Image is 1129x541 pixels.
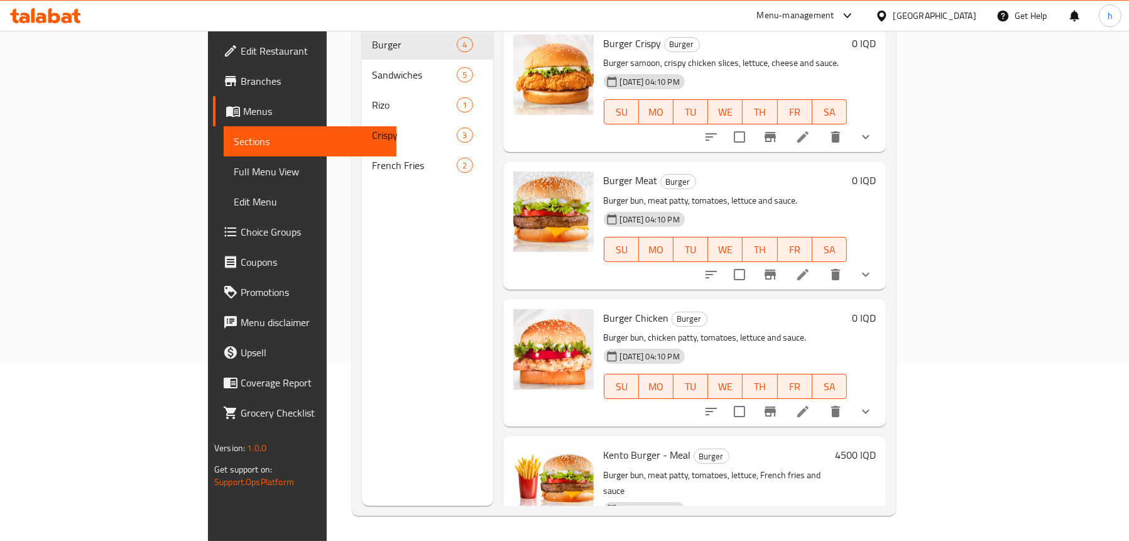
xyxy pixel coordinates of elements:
[214,461,272,478] span: Get support on:
[713,241,738,259] span: WE
[372,97,457,112] span: Rizo
[743,99,777,124] button: TH
[513,35,594,115] img: Burger Crispy
[858,404,873,419] svg: Show Choices
[224,126,396,156] a: Sections
[457,69,472,81] span: 5
[795,267,810,282] a: Edit menu item
[457,160,472,172] span: 2
[679,103,703,121] span: TU
[708,99,743,124] button: WE
[457,129,472,141] span: 3
[609,103,634,121] span: SU
[457,99,472,111] span: 1
[372,158,457,173] span: French Fries
[851,122,881,152] button: show more
[247,440,266,456] span: 1.0.0
[213,398,396,428] a: Grocery Checklist
[457,158,472,173] div: items
[513,309,594,390] img: Burger Chicken
[213,36,396,66] a: Edit Restaurant
[604,34,662,53] span: Burger Crispy
[241,405,386,420] span: Grocery Checklist
[644,378,668,396] span: MO
[214,474,294,490] a: Support.OpsPlatform
[726,261,753,288] span: Select to update
[778,99,812,124] button: FR
[817,103,842,121] span: SA
[852,172,876,189] h6: 0 IQD
[639,237,674,262] button: MO
[748,103,772,121] span: TH
[783,241,807,259] span: FR
[241,43,386,58] span: Edit Restaurant
[213,368,396,398] a: Coverage Report
[713,378,738,396] span: WE
[708,374,743,399] button: WE
[615,214,685,226] span: [DATE] 04:10 PM
[665,37,699,52] span: Burger
[224,187,396,217] a: Edit Menu
[362,150,493,180] div: French Fries2
[778,237,812,262] button: FR
[213,66,396,96] a: Branches
[748,378,772,396] span: TH
[241,345,386,360] span: Upsell
[795,129,810,145] a: Edit menu item
[457,67,472,82] div: items
[604,99,639,124] button: SU
[224,156,396,187] a: Full Menu View
[234,134,386,149] span: Sections
[241,254,386,270] span: Coupons
[674,237,708,262] button: TU
[696,122,726,152] button: sort-choices
[604,309,669,327] span: Burger Chicken
[362,120,493,150] div: Crispy3
[644,241,668,259] span: MO
[664,37,700,52] div: Burger
[213,217,396,247] a: Choice Groups
[755,396,785,427] button: Branch-specific-item
[639,99,674,124] button: MO
[604,55,848,71] p: Burger samoon, crispy chicken slices, lettuce, cheese and sauce.
[615,351,685,363] span: [DATE] 04:10 PM
[604,193,848,209] p: Burger bun, meat patty, tomatoes, lettuce and sauce.
[213,337,396,368] a: Upsell
[713,103,738,121] span: WE
[457,97,472,112] div: items
[821,396,851,427] button: delete
[241,224,386,239] span: Choice Groups
[852,309,876,327] h6: 0 IQD
[694,449,729,464] div: Burger
[457,39,472,51] span: 4
[679,241,703,259] span: TU
[852,35,876,52] h6: 0 IQD
[672,312,707,326] span: Burger
[362,60,493,90] div: Sandwiches5
[234,194,386,209] span: Edit Menu
[696,396,726,427] button: sort-choices
[372,128,457,143] span: Crispy
[243,104,386,119] span: Menus
[858,129,873,145] svg: Show Choices
[694,449,729,464] span: Burger
[743,374,777,399] button: TH
[457,128,472,143] div: items
[604,237,639,262] button: SU
[241,74,386,89] span: Branches
[674,374,708,399] button: TU
[604,467,831,499] p: Burger bun, meat patty, tomatoes, lettuce, French fries and sauce
[743,237,777,262] button: TH
[679,378,703,396] span: TU
[604,171,658,190] span: Burger Meat
[755,122,785,152] button: Branch-specific-item
[372,67,457,82] div: Sandwiches
[644,103,668,121] span: MO
[661,175,695,189] span: Burger
[615,76,685,88] span: [DATE] 04:10 PM
[812,237,847,262] button: SA
[234,164,386,179] span: Full Menu View
[457,37,472,52] div: items
[513,446,594,527] img: Kento Burger - Meal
